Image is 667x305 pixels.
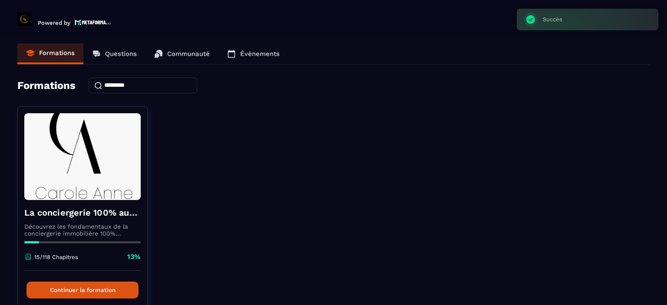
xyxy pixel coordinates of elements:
[17,43,83,64] a: Formations
[240,50,280,58] p: Événements
[167,50,210,58] p: Communauté
[75,19,111,26] img: logo
[34,254,78,260] p: 15/118 Chapitres
[39,49,75,57] p: Formations
[24,207,141,219] h4: La conciergerie 100% automatisée
[24,113,141,200] img: formation-background
[145,43,218,64] a: Communauté
[127,252,141,262] p: 13%
[218,43,288,64] a: Événements
[26,282,139,298] button: Continuer la formation
[17,79,76,92] h4: Formations
[105,50,137,58] p: Questions
[24,223,141,237] p: Découvrez les fondamentaux de la conciergerie immobilière 100% automatisée. Cette formation est c...
[17,12,31,26] img: logo-branding
[38,20,70,26] p: Powered by
[83,43,145,64] a: Questions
